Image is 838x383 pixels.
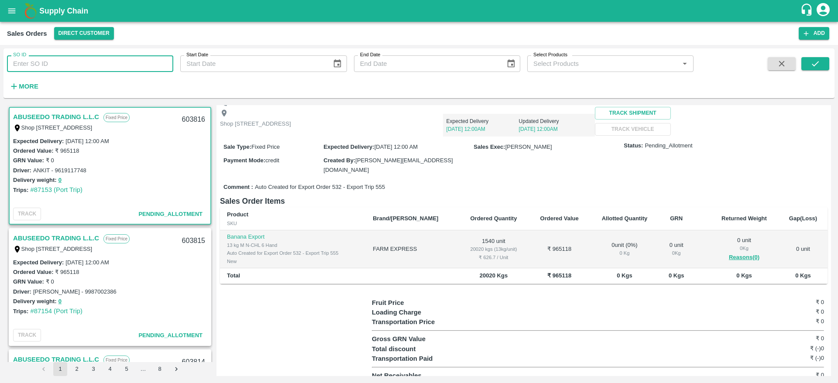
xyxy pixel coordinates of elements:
[717,253,772,263] button: Reasons(0)
[679,58,690,69] button: Open
[13,233,99,244] a: ABUSEEDO TRADING L.L.C
[2,1,22,21] button: open drawer
[800,3,815,19] div: customer-support
[220,120,291,128] p: Shop [STREET_ADDRESS]
[13,157,44,164] label: GRN Value:
[547,272,571,279] b: ₹ 965118
[323,144,374,150] label: Expected Delivery :
[177,231,210,251] div: 603815
[86,362,100,376] button: Go to page 3
[717,244,772,252] div: 0 Kg
[65,259,109,266] label: [DATE] 12:00 AM
[223,157,265,164] label: Payment Mode :
[519,125,591,133] p: [DATE] 12:00AM
[33,288,117,295] label: [PERSON_NAME] - 9987002386
[13,138,64,144] label: Expected Delivery :
[33,167,86,174] label: ANKIT - 9619117748
[153,362,167,376] button: Go to page 8
[533,51,567,58] label: Select Products
[70,362,84,376] button: Go to page 2
[597,249,653,257] div: 0 Kg
[120,362,134,376] button: Go to page 5
[251,144,280,150] span: Fixed Price
[58,175,62,185] button: 0
[30,308,82,315] a: #87154 (Port Trip)
[223,144,251,150] label: Sale Type :
[13,298,57,304] label: Delivery weight:
[749,344,824,353] h6: ₹ (-)0
[372,317,485,327] p: Transportation Price
[103,356,130,365] p: Fixed Price
[372,334,485,344] p: Gross GRN Value
[717,236,772,263] div: 0 unit
[35,362,185,376] nav: pagination navigation
[749,354,824,362] h6: ₹ (-)0
[670,215,683,222] b: GRN
[136,365,150,373] div: …
[180,55,326,72] input: Start Date
[480,272,508,279] b: 20020 Kgs
[30,186,82,193] a: #87153 (Port Trip)
[13,177,57,183] label: Delivery weight:
[13,51,26,58] label: SO ID
[39,5,800,17] a: Supply Chain
[749,298,824,307] h6: ₹ 0
[103,113,130,122] p: Fixed Price
[54,27,114,40] button: Select DC
[227,241,359,249] div: 13 kg M N-CHL 6 Hand
[749,334,824,343] h6: ₹ 0
[21,124,93,131] label: Shop [STREET_ADDRESS]
[645,142,692,150] span: Pending_Allotment
[7,55,173,72] input: Enter SO ID
[227,249,359,257] div: Auto Created for Export Order 532 - Export Trip 555
[799,27,829,40] button: Add
[186,51,208,58] label: Start Date
[519,117,591,125] p: Updated Delivery
[360,51,380,58] label: End Date
[602,215,648,222] b: Allotted Quantity
[669,272,684,279] b: 0 Kgs
[779,230,828,268] td: 0 unit
[329,55,346,72] button: Choose date
[721,215,767,222] b: Returned Weight
[529,230,590,268] td: ₹ 965118
[815,2,831,20] div: account of current user
[177,352,210,373] div: 603814
[540,215,579,222] b: Ordered Value
[227,257,359,265] div: New
[465,253,522,261] div: ₹ 626.7 / Unit
[169,362,183,376] button: Go to next page
[597,241,653,257] div: 0 unit ( 0 %)
[55,147,79,154] label: ₹ 965118
[227,219,359,227] div: SKU
[13,187,28,193] label: Trips:
[55,269,79,275] label: ₹ 965118
[58,297,62,307] button: 0
[138,211,203,217] span: Pending_Allotment
[666,249,686,257] div: 0 Kg
[39,7,88,15] b: Supply Chain
[13,288,31,295] label: Driver:
[227,211,248,218] b: Product
[372,308,485,317] p: Loading Charge
[138,332,203,339] span: Pending_Allotment
[374,144,418,150] span: [DATE] 12:00 AM
[323,157,355,164] label: Created By :
[265,157,279,164] span: credit
[595,107,671,120] button: Track Shipment
[13,167,31,174] label: Driver:
[13,269,53,275] label: Ordered Value:
[789,215,817,222] b: Gap(Loss)
[7,79,41,94] button: More
[474,144,505,150] label: Sales Exec :
[666,241,686,257] div: 0 unit
[749,317,824,326] h6: ₹ 0
[53,362,67,376] button: page 1
[227,233,359,241] p: Banana Export
[255,183,385,191] span: Auto Created for Export Order 532 - Export Trip 555
[22,2,39,20] img: logo
[7,28,47,39] div: Sales Orders
[624,142,643,150] label: Status:
[372,344,485,354] p: Total discount
[223,183,253,191] label: Comment :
